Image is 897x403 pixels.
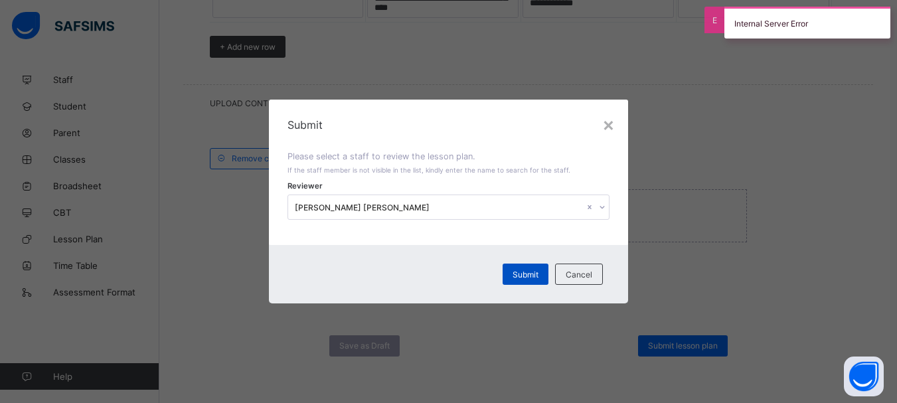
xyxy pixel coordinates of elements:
[602,113,615,135] div: ×
[287,166,570,174] span: If the staff member is not visible in the list, kindly enter the name to search for the staff.
[844,357,884,396] button: Open asap
[295,202,584,212] div: [PERSON_NAME] [PERSON_NAME]
[287,118,609,131] span: Submit
[287,151,475,161] span: Please select a staff to review the lesson plan.
[287,181,323,191] span: Reviewer
[724,7,890,39] div: Internal Server Error
[566,270,592,280] span: Cancel
[513,270,538,280] span: Submit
